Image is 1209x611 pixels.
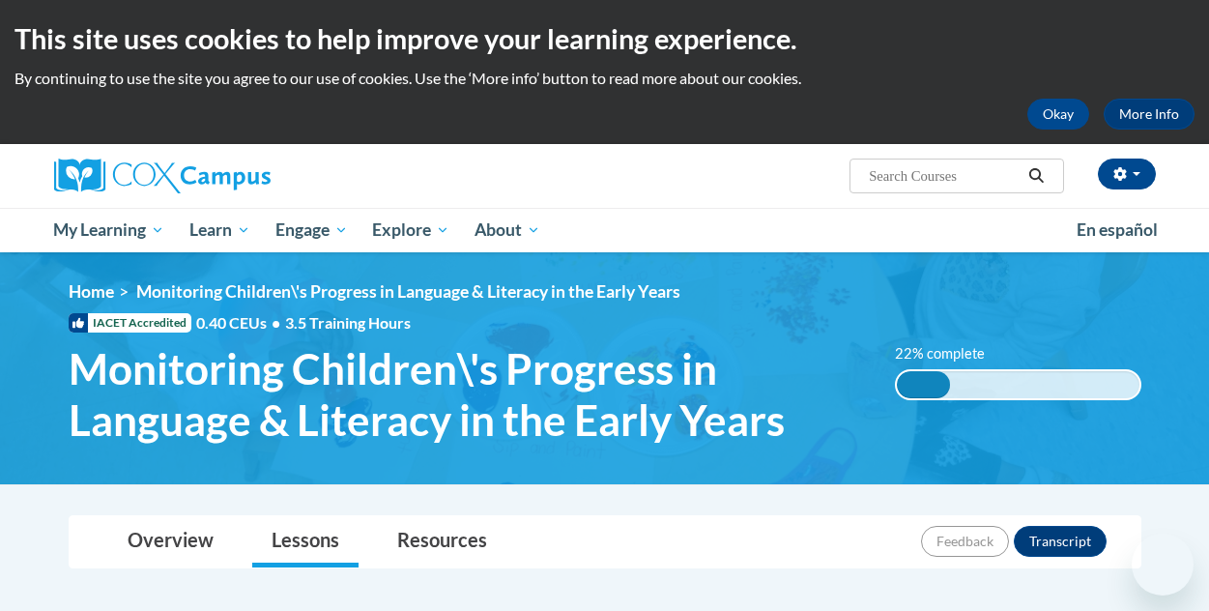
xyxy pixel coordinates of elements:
a: Home [69,281,114,302]
a: Lessons [252,516,359,567]
button: Feedback [921,526,1009,557]
a: En español [1064,210,1170,250]
span: Engage [275,218,348,242]
button: Transcript [1014,526,1107,557]
span: Learn [189,218,250,242]
span: Monitoring Children\'s Progress in Language & Literacy in the Early Years [136,281,680,302]
span: • [272,313,280,332]
iframe: Button to launch messaging window [1132,534,1194,596]
a: About [462,208,553,252]
p: By continuing to use the site you agree to our use of cookies. Use the ‘More info’ button to read... [14,68,1195,89]
span: About [475,218,540,242]
span: My Learning [53,218,164,242]
button: Search [1022,164,1051,188]
a: Cox Campus [54,159,402,193]
div: Main menu [40,208,1170,252]
input: Search Courses [867,164,1022,188]
button: Account Settings [1098,159,1156,189]
span: Monitoring Children\'s Progress in Language & Literacy in the Early Years [69,343,866,446]
span: 0.40 CEUs [196,312,285,334]
img: Cox Campus [54,159,271,193]
a: Overview [108,516,233,567]
a: Engage [263,208,360,252]
label: 22% complete [895,343,1006,364]
span: IACET Accredited [69,313,191,333]
h2: This site uses cookies to help improve your learning experience. [14,19,1195,58]
span: En español [1077,219,1158,240]
a: Explore [360,208,462,252]
a: More Info [1104,99,1195,130]
a: Learn [177,208,263,252]
a: My Learning [42,208,178,252]
a: Resources [378,516,506,567]
span: Explore [372,218,449,242]
button: Okay [1027,99,1089,130]
span: 3.5 Training Hours [285,313,411,332]
div: 22% complete [897,371,950,398]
